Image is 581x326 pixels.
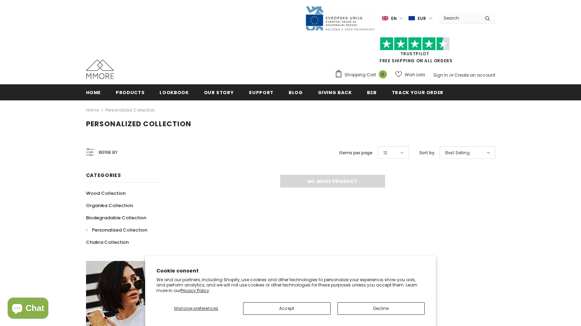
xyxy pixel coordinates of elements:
span: FREE SHIPPING ON ALL ORDERS [335,40,495,64]
a: Chakra Collection [86,236,129,248]
img: Trust Pilot Stars [380,37,450,51]
a: Products [116,84,144,100]
button: Decline [338,302,425,315]
h2: Cookie consent [156,267,425,275]
span: Refine by [99,149,118,156]
inbox-online-store-chat: Shopify online store chat [6,298,50,320]
span: Chakra Collection [86,239,129,246]
a: Home [86,106,99,114]
span: or [449,72,453,78]
a: Sign In [433,72,448,78]
span: Blog [289,89,303,96]
span: en [391,15,397,22]
a: Blog [289,84,303,100]
a: Personalized Collection [105,107,155,113]
button: Accept [243,302,330,315]
a: Our Story [204,84,234,100]
a: Personalized Collection [86,224,147,236]
span: EUR [418,15,426,22]
span: 12 [383,149,387,156]
span: support [249,89,274,96]
a: Wish Lists [395,69,425,81]
span: Wood Collection [86,190,126,197]
a: Organika Collection [86,199,133,212]
a: Track your order [392,84,444,100]
span: Best Selling [445,149,470,156]
a: Shopping Cart 0 [335,70,390,80]
a: Giving back [318,84,352,100]
span: Manage preferences [174,305,218,311]
span: Track your order [392,89,444,96]
span: Biodegradable Collection [86,214,146,221]
span: Giving back [318,89,352,96]
a: Lookbook [160,84,189,100]
span: Products [116,89,144,96]
a: Home [86,84,101,100]
span: 0 [379,70,387,78]
img: MMORE Cases [86,59,114,79]
a: Privacy Policy [180,288,209,293]
span: Personalized Collection [92,227,147,233]
label: Items per page [339,149,373,156]
input: Search Site [439,13,480,23]
span: Home [86,89,101,96]
span: Our Story [204,89,234,96]
img: i-lang-1.png [382,15,388,21]
span: Lookbook [160,89,189,96]
label: Sort by [419,149,434,156]
span: Personalized Collection [86,119,191,129]
span: B2B [367,89,377,96]
span: Shopping Cart [345,71,376,78]
a: B2B [367,84,377,100]
a: Biodegradable Collection [86,212,146,224]
a: Wood Collection [86,187,126,199]
span: Categories [86,172,121,179]
a: support [249,84,274,100]
a: Javni Razpis [305,15,375,21]
span: Organika Collection [86,202,133,209]
img: Javni Razpis [305,6,375,31]
p: We and our partners, including Shopify, use cookies and other technologies to personalize your ex... [156,277,425,293]
span: Wish Lists [405,71,425,78]
button: Manage preferences [156,302,236,315]
a: Trustpilot [401,51,430,57]
a: Create an account [454,72,495,78]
